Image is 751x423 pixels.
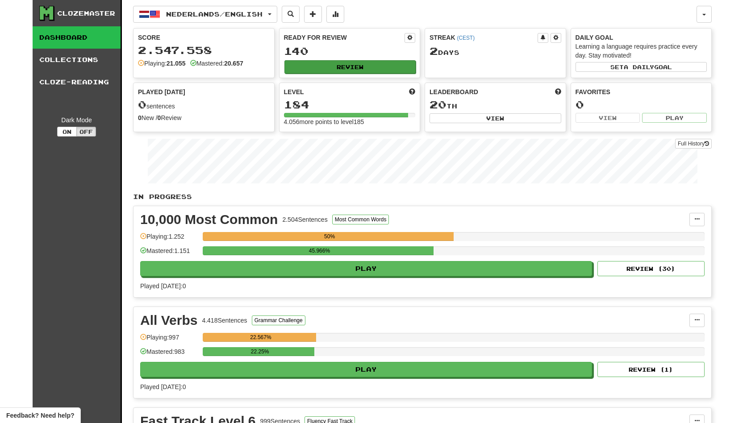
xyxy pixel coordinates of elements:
span: 20 [430,98,446,111]
strong: 0 [138,114,142,121]
div: 22.567% [205,333,316,342]
div: Streak [430,33,538,42]
a: Dashboard [33,26,121,49]
div: 10,000 Most Common [140,213,278,226]
span: Score more points to level up [409,87,415,96]
div: Clozemaster [57,9,115,18]
button: Most Common Words [332,215,389,224]
div: 184 [284,99,416,110]
button: On [57,127,77,137]
p: In Progress [133,192,712,201]
button: Grammar Challenge [252,315,305,325]
span: Leaderboard [430,87,478,96]
div: Dark Mode [39,116,114,124]
button: Play [140,261,592,276]
div: Playing: 1.252 [140,232,198,247]
span: 0 [138,98,146,111]
button: Review (1) [597,362,705,377]
button: More stats [326,6,344,23]
div: th [430,99,561,111]
button: Review [284,60,416,74]
strong: 21.055 [167,60,186,67]
div: Score [138,33,270,42]
button: Seta dailygoal [576,62,707,72]
span: Played [DATE] [138,87,185,96]
div: 2.504 Sentences [282,215,327,224]
a: Collections [33,49,121,71]
div: Favorites [576,87,707,96]
button: Nederlands/English [133,6,277,23]
div: Day s [430,46,561,57]
a: (CEST) [457,35,475,41]
span: This week in points, UTC [555,87,561,96]
div: 4.056 more points to level 185 [284,117,416,126]
div: 45.966% [205,246,433,255]
div: Daily Goal [576,33,707,42]
strong: 0 [158,114,161,121]
a: Full History [675,139,712,149]
div: Playing: 997 [140,333,198,348]
div: 0 [576,99,707,110]
button: Add sentence to collection [304,6,322,23]
button: Search sentences [282,6,300,23]
div: Ready for Review [284,33,405,42]
a: Cloze-Reading [33,71,121,93]
span: a daily [624,64,654,70]
div: 22.25% [205,347,314,356]
span: Level [284,87,304,96]
span: Played [DATE]: 0 [140,383,186,390]
div: Mastered: 983 [140,347,198,362]
button: Off [76,127,96,137]
div: 140 [284,46,416,57]
div: Playing: [138,59,186,68]
div: All Verbs [140,314,197,327]
div: 50% [205,232,454,241]
button: Play [642,113,707,123]
button: View [576,113,640,123]
button: View [430,113,561,123]
div: sentences [138,99,270,111]
button: Review (30) [597,261,705,276]
div: Mastered: [190,59,243,68]
strong: 20.657 [224,60,243,67]
span: Open feedback widget [6,411,74,420]
div: New / Review [138,113,270,122]
span: Played [DATE]: 0 [140,282,186,290]
div: Mastered: 1.151 [140,246,198,261]
div: 4.418 Sentences [202,316,247,325]
span: Nederlands / English [166,10,263,18]
div: Learning a language requires practice every day. Stay motivated! [576,42,707,60]
div: 2.547.558 [138,45,270,56]
span: 2 [430,45,438,57]
button: Play [140,362,592,377]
